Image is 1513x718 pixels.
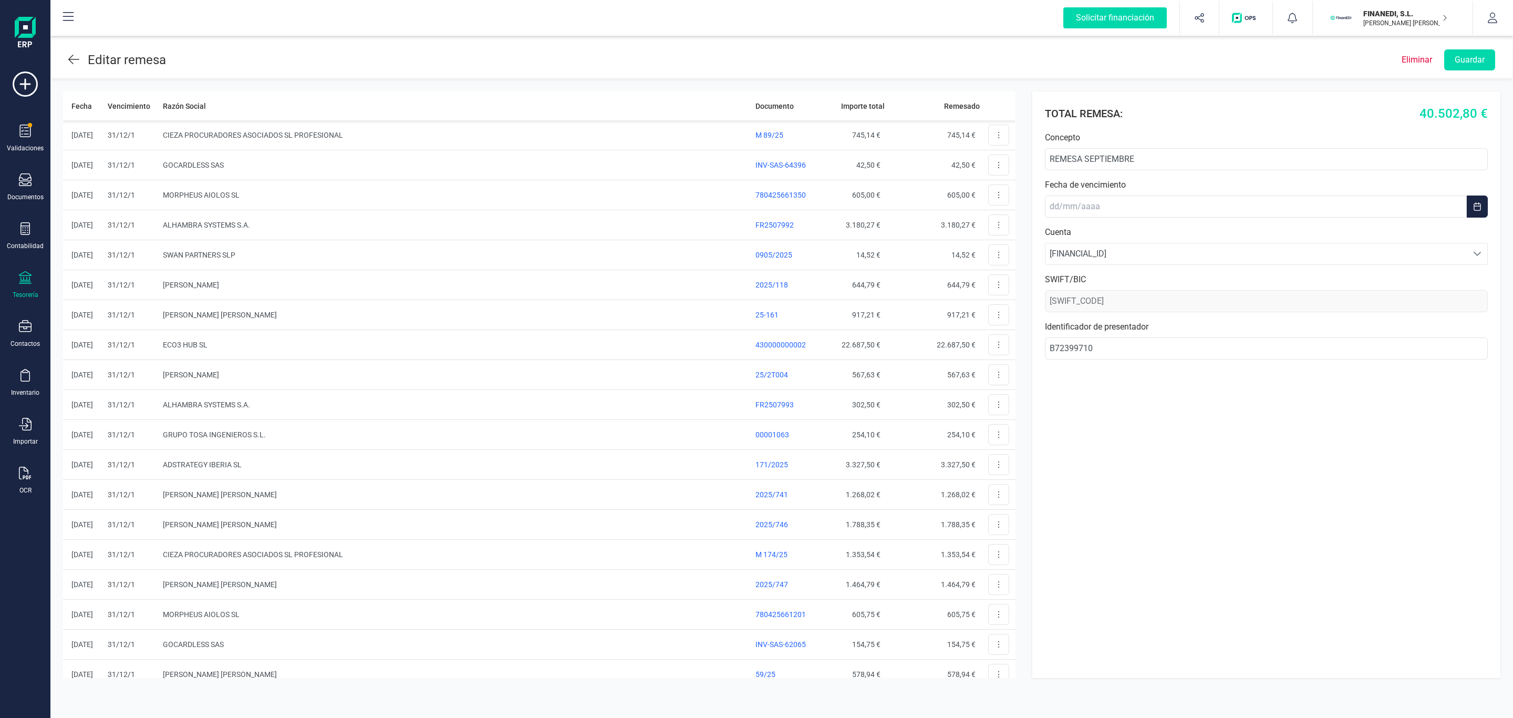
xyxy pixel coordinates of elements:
td: 14,52 € [822,240,889,270]
td: [PERSON_NAME] [159,360,751,390]
td: 302,50 € [822,390,889,420]
button: Solicitar financiación [1051,1,1179,35]
span: Razón Social [163,101,206,111]
td: 644,79 € [889,270,984,300]
p: FINANEDI, S.L. [1363,8,1447,19]
td: 31/12/1 [103,240,158,270]
div: 00001063 [755,429,817,440]
td: [DATE] [63,300,103,330]
td: [DATE] [63,660,103,690]
img: Logo de OPS [1232,13,1260,23]
td: 42,50 € [889,150,984,180]
td: 31/12/1 [103,300,158,330]
td: ADSTRATEGY IBERIA SL [159,450,751,480]
div: Tesorería [13,291,38,299]
div: Inventario [11,388,39,397]
td: 578,94 € [822,660,889,690]
td: 22.687,50 € [822,330,889,360]
td: [DATE] [63,240,103,270]
span: Editar remesa [88,53,166,67]
td: 1.353,54 € [889,540,984,570]
div: 2025/747 [755,579,817,590]
td: GOCARDLESS SAS [159,150,751,180]
td: 3.327,50 € [889,450,984,480]
td: 567,63 € [889,360,984,390]
td: SWAN PARTNERS SLP [159,240,751,270]
td: 567,63 € [822,360,889,390]
div: Importar [13,437,38,446]
div: 171/2025 [755,459,817,470]
td: 3.180,27 € [889,210,984,240]
td: CIEZA PROCURADORES ASOCIADOS SL PROFESIONAL [159,540,751,570]
div: OCR [19,486,32,495]
td: 1.464,79 € [889,570,984,600]
label: SWIFT/BIC [1045,273,1488,286]
td: [DATE] [63,510,103,540]
td: 31/12/1 [103,180,158,210]
div: 2025/118 [755,280,817,290]
td: 31/12/1 [103,630,158,660]
td: [DATE] [63,150,103,180]
span: Documento [755,101,794,111]
div: 25-161 [755,310,817,320]
td: [PERSON_NAME] [PERSON_NAME] [159,570,751,600]
td: 917,21 € [822,300,889,330]
td: [DATE] [63,210,103,240]
td: 31/12/1 [103,510,158,540]
td: 31/12/1 [103,660,158,690]
p: [PERSON_NAME] [PERSON_NAME] [1363,19,1447,27]
td: 31/12/1 [103,480,158,510]
td: 254,10 € [822,420,889,450]
td: [DATE] [63,480,103,510]
span: Remesado [944,101,980,111]
td: 605,00 € [889,180,984,210]
td: [DATE] [63,570,103,600]
span: [FINANCIAL_ID] [1045,243,1467,264]
div: Seleccione una cuenta [1467,243,1487,264]
td: 154,75 € [889,630,984,660]
td: 1.268,02 € [822,480,889,510]
td: 578,94 € [889,660,984,690]
td: 745,14 € [889,120,984,150]
p: Eliminar [1402,54,1432,66]
td: 254,10 € [889,420,984,450]
td: GRUPO TOSA INGENIEROS S.L. [159,420,751,450]
div: M 174/25 [755,549,817,560]
td: ECO3 HUB SL [159,330,751,360]
td: GOCARDLESS SAS [159,630,751,660]
td: [DATE] [63,420,103,450]
td: [DATE] [63,630,103,660]
td: [PERSON_NAME] [159,270,751,300]
span: Importe total [841,101,885,111]
button: Logo de OPS [1226,1,1266,35]
div: 780425661350 [755,190,817,200]
td: 154,75 € [822,630,889,660]
td: 31/12/1 [103,600,158,630]
td: 31/12/1 [103,270,158,300]
td: 14,52 € [889,240,984,270]
span: 40.502,80 € [1419,104,1488,123]
input: dd/mm/aaaa [1045,196,1467,218]
td: 3.180,27 € [822,210,889,240]
td: 42,50 € [822,150,889,180]
td: 22.687,50 € [889,330,984,360]
td: 745,14 € [822,120,889,150]
td: 1.464,79 € [822,570,889,600]
td: 1.788,35 € [889,510,984,540]
h6: TOTAL REMESA: [1045,106,1123,121]
div: Documentos [7,193,44,201]
button: FIFINANEDI, S.L.[PERSON_NAME] [PERSON_NAME] [1325,1,1460,35]
td: 31/12/1 [103,450,158,480]
td: ALHAMBRA SYSTEMS S.A. [159,390,751,420]
td: 605,75 € [822,600,889,630]
td: [DATE] [63,390,103,420]
div: Contabilidad [7,242,44,250]
td: [PERSON_NAME] [PERSON_NAME] [159,480,751,510]
div: INV-SAS-62065 [755,639,817,650]
td: 31/12/1 [103,330,158,360]
td: MORPHEUS AIOLOS SL [159,600,751,630]
td: CIEZA PROCURADORES ASOCIADOS SL PROFESIONAL [159,120,751,150]
td: 31/12/1 [103,540,158,570]
span: Fecha [71,101,92,111]
div: Validaciones [7,144,44,152]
